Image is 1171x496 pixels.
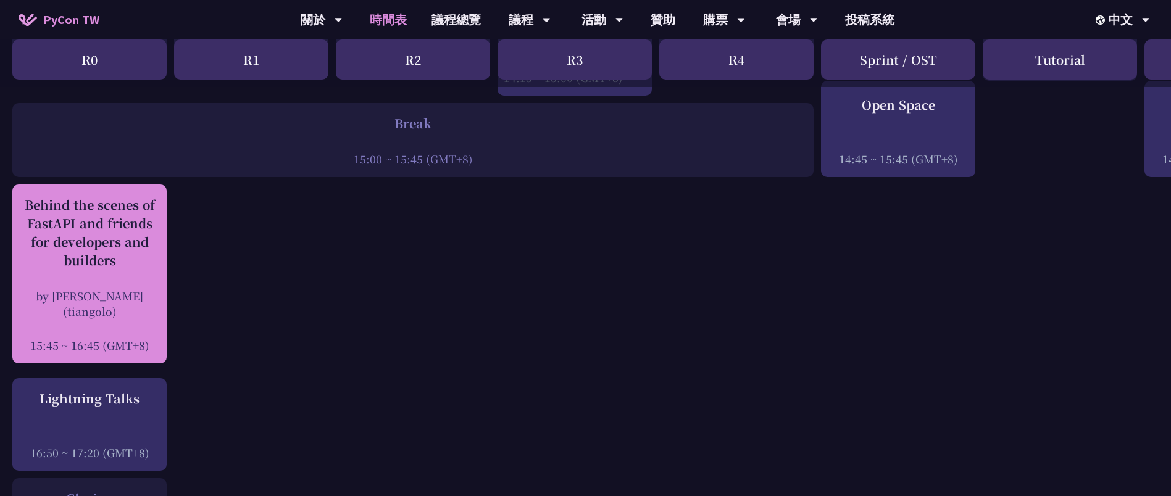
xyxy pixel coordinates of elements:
[174,39,328,80] div: R1
[659,39,814,80] div: R4
[19,151,807,167] div: 15:00 ~ 15:45 (GMT+8)
[19,337,160,353] div: 15:45 ~ 16:45 (GMT+8)
[827,151,969,167] div: 14:45 ~ 15:45 (GMT+8)
[821,39,975,80] div: Sprint / OST
[19,196,160,353] a: Behind the scenes of FastAPI and friends for developers and builders by [PERSON_NAME] (tiangolo) ...
[19,389,160,460] a: Lightning Talks 16:50 ~ 17:20 (GMT+8)
[19,114,807,133] div: Break
[498,39,652,80] div: R3
[12,39,167,80] div: R0
[1096,15,1108,25] img: Locale Icon
[827,96,969,114] div: Open Space
[19,389,160,408] div: Lightning Talks
[827,92,969,163] a: Open Space 14:45 ~ 15:45 (GMT+8)
[6,4,112,35] a: PyCon TW
[19,445,160,460] div: 16:50 ~ 17:20 (GMT+8)
[19,196,160,270] div: Behind the scenes of FastAPI and friends for developers and builders
[43,10,99,29] span: PyCon TW
[19,288,160,319] div: by [PERSON_NAME] (tiangolo)
[19,14,37,26] img: Home icon of PyCon TW 2025
[336,39,490,80] div: R2
[983,39,1137,80] div: Tutorial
